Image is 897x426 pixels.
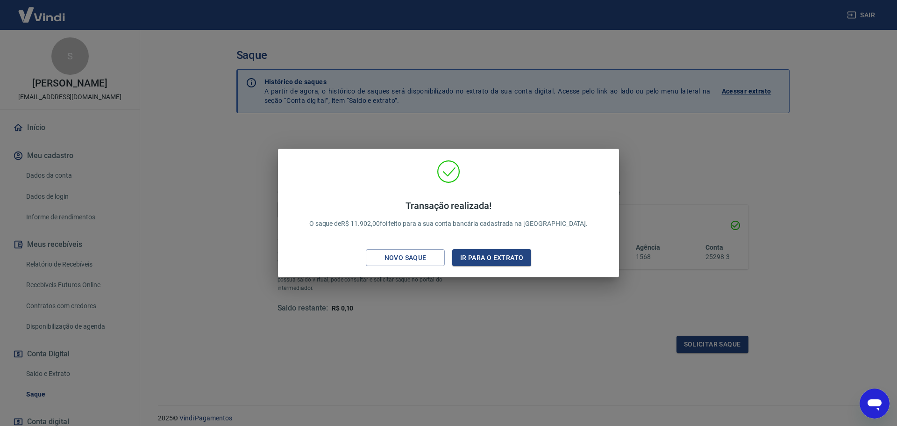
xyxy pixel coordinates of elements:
p: O saque de R$ 11.902,00 foi feito para a sua conta bancária cadastrada na [GEOGRAPHIC_DATA]. [309,200,588,229]
h4: Transação realizada! [309,200,588,211]
button: Novo saque [366,249,445,267]
iframe: Botão para abrir a janela de mensagens [860,389,890,419]
button: Ir para o extrato [452,249,531,267]
div: Novo saque [373,252,438,264]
